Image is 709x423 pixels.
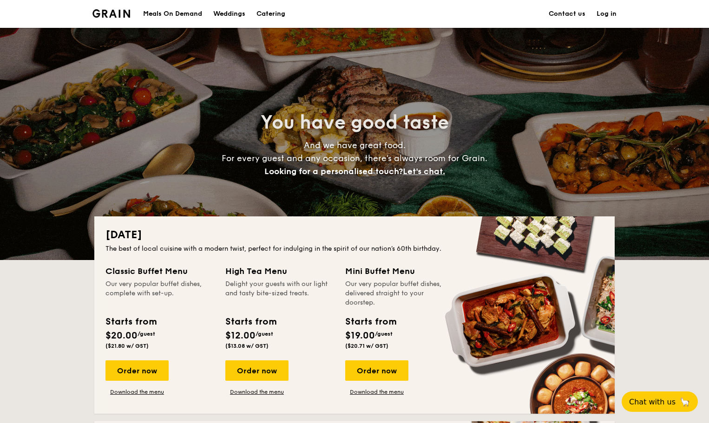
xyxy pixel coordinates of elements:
span: And we have great food. For every guest and any occasion, there’s always room for Grain. [222,140,487,176]
span: Let's chat. [403,166,445,176]
span: You have good taste [261,111,449,134]
span: /guest [375,331,393,337]
div: High Tea Menu [225,265,334,278]
a: Download the menu [225,388,289,396]
a: Download the menu [345,388,408,396]
span: 🦙 [679,397,690,407]
span: ($20.71 w/ GST) [345,343,388,349]
span: ($21.80 w/ GST) [105,343,149,349]
button: Chat with us🦙 [622,391,698,412]
a: Logotype [92,9,130,18]
span: Chat with us [629,397,676,406]
img: Grain [92,9,130,18]
div: The best of local cuisine with a modern twist, perfect for indulging in the spirit of our nation’... [105,244,604,254]
div: Order now [225,360,289,381]
span: /guest [256,331,273,337]
span: $20.00 [105,330,138,341]
div: Starts from [345,315,396,329]
span: ($13.08 w/ GST) [225,343,269,349]
div: Starts from [105,315,156,329]
div: Starts from [225,315,276,329]
h2: [DATE] [105,228,604,242]
div: Order now [105,360,169,381]
div: Order now [345,360,408,381]
span: $12.00 [225,330,256,341]
span: $19.00 [345,330,375,341]
div: Delight your guests with our light and tasty bite-sized treats. [225,280,334,307]
div: Classic Buffet Menu [105,265,214,278]
div: Our very popular buffet dishes, delivered straight to your doorstep. [345,280,454,307]
a: Download the menu [105,388,169,396]
span: /guest [138,331,155,337]
span: Looking for a personalised touch? [264,166,403,176]
div: Our very popular buffet dishes, complete with set-up. [105,280,214,307]
div: Mini Buffet Menu [345,265,454,278]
